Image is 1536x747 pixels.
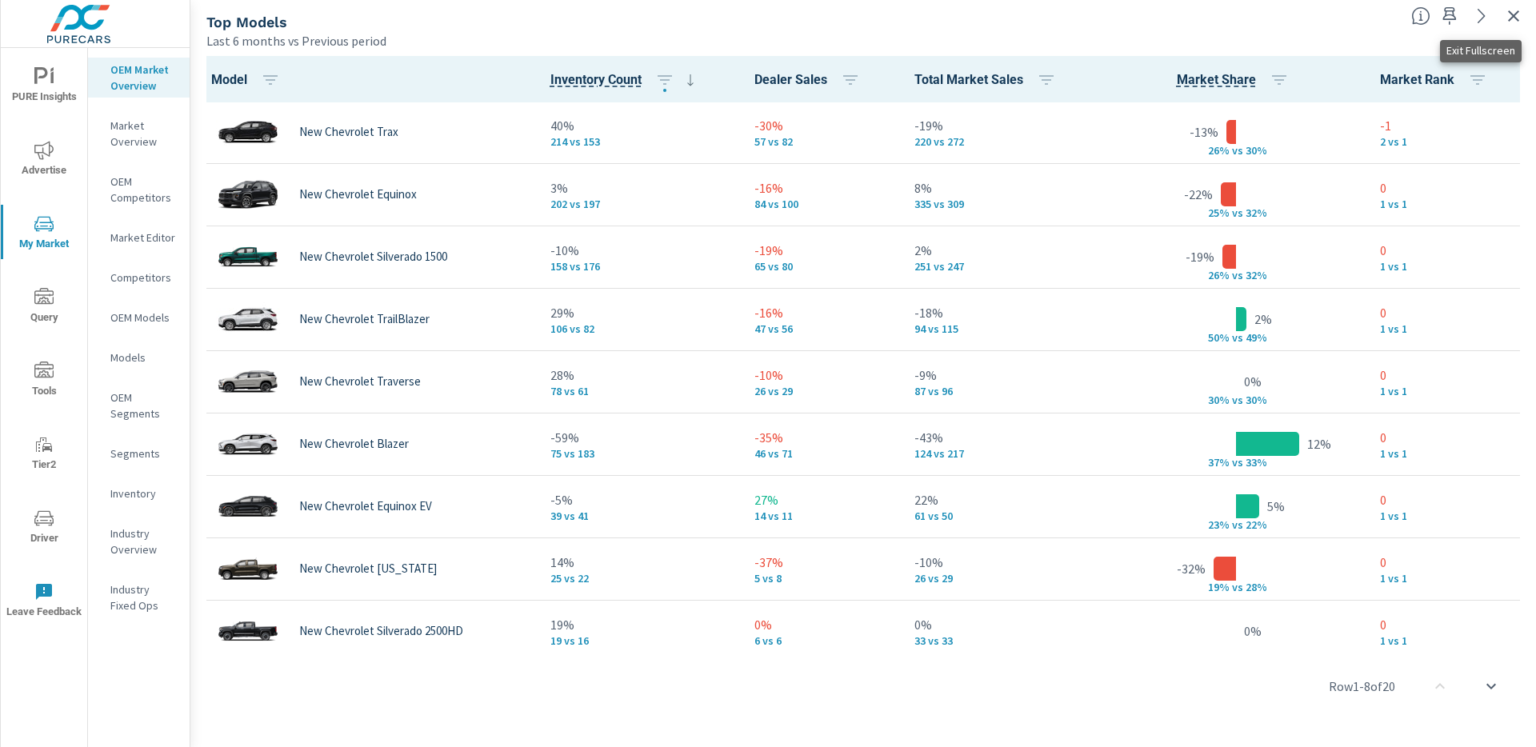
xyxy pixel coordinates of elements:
p: 1 vs 1 [1380,572,1517,585]
p: 0 [1380,241,1517,260]
p: 46 vs 71 [754,447,890,460]
span: Tools [6,362,82,401]
img: glamour [216,420,280,468]
p: Row 1 - 8 of 20 [1329,677,1395,696]
h5: Top Models [206,14,287,30]
p: -19% [754,241,890,260]
p: 14% [550,553,729,572]
p: -10% [914,553,1091,572]
span: Market Share [1177,70,1295,90]
p: 220 vs 272 [914,135,1091,148]
p: 1 vs 1 [1380,260,1517,273]
p: 8% [914,178,1091,198]
p: 12% [1307,434,1331,453]
p: s 32% [1238,206,1276,220]
p: -10% [550,241,729,260]
div: OEM Competitors [88,170,190,210]
p: 124 vs 217 [914,447,1091,460]
p: -9% [914,366,1091,385]
div: Segments [88,441,190,465]
span: The number of vehicles currently in dealer inventory. This does not include shared inventory, nor... [550,70,642,90]
p: -1 [1380,116,1517,135]
p: -5% [550,490,729,509]
img: glamour [216,358,280,405]
span: My Market [6,214,82,254]
span: Query [6,288,82,327]
p: -59% [550,428,729,447]
img: glamour [216,295,280,343]
p: New Chevrolet Blazer [299,437,409,451]
p: 202 vs 197 [550,198,729,210]
p: 78 vs 61 [550,385,729,397]
span: Total Market Sales [914,70,1062,90]
img: glamour [216,607,280,655]
p: 26 vs 29 [914,572,1091,585]
p: -18% [914,303,1091,322]
p: 0 [1380,366,1517,385]
p: 19% [550,615,729,634]
p: 26 vs 29 [754,385,890,397]
p: 65 vs 80 [754,260,890,273]
div: Industry Fixed Ops [88,577,190,617]
p: 0 [1380,615,1517,634]
p: 0% [914,615,1091,634]
p: 14 vs 11 [754,509,890,522]
p: -22% [1184,185,1213,204]
p: -16% [754,178,890,198]
span: PURE Insights [6,67,82,106]
a: See more details in report [1469,3,1494,29]
p: -30% [754,116,890,135]
p: 2% [1254,310,1272,329]
p: s 49% [1238,330,1276,345]
p: New Chevrolet Silverado 1500 [299,250,447,264]
span: Market Rank [1380,70,1494,90]
p: Market Editor [110,230,177,246]
p: 61 vs 50 [914,509,1091,522]
p: 47 vs 56 [754,322,890,335]
p: Models [110,350,177,366]
p: New Chevrolet Equinox EV [299,499,432,513]
p: Inventory [110,485,177,501]
span: Advertise [6,141,82,180]
span: Model Sales / Total Market Sales. [Market = within dealer PMA (or 60 miles if no PMA is defined) ... [1177,70,1256,90]
p: OEM Segments [110,389,177,421]
p: 57 vs 82 [754,135,890,148]
p: -10% [754,366,890,385]
div: OEM Segments [88,385,190,425]
p: 5% [1267,497,1285,516]
p: s 22% [1238,517,1276,532]
p: 1 vs 1 [1380,322,1517,335]
span: Dealer Sales [754,70,866,90]
p: 19% v [1196,580,1238,594]
p: -35% [754,428,890,447]
p: 0 [1380,303,1517,322]
p: Segments [110,445,177,461]
p: 1 vs 1 [1380,198,1517,210]
img: glamour [216,108,280,156]
div: Industry Overview [88,521,190,561]
p: 214 vs 153 [550,135,729,148]
p: 30% v [1196,393,1238,407]
p: Industry Fixed Ops [110,581,177,613]
p: 25 vs 22 [550,572,729,585]
p: Competitors [110,270,177,286]
p: s 33% [1238,455,1276,469]
span: Inventory Count [550,70,700,90]
p: -13% [1190,122,1218,142]
p: -16% [754,303,890,322]
p: 1 vs 1 [1380,447,1517,460]
p: -19% [914,116,1091,135]
span: Find the biggest opportunities within your model lineup nationwide. [Source: Market registration ... [1411,6,1430,26]
p: 27% [754,490,890,509]
p: 33 vs 33 [914,634,1091,647]
p: 0 [1380,553,1517,572]
p: 0% [1244,621,1262,641]
p: -43% [914,428,1091,447]
p: 28% [550,366,729,385]
div: Market Editor [88,226,190,250]
button: scroll to bottom [1472,667,1510,705]
p: Industry Overview [110,525,177,557]
p: 75 vs 183 [550,447,729,460]
p: 50% v [1196,330,1238,345]
p: 25% v [1196,206,1238,220]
